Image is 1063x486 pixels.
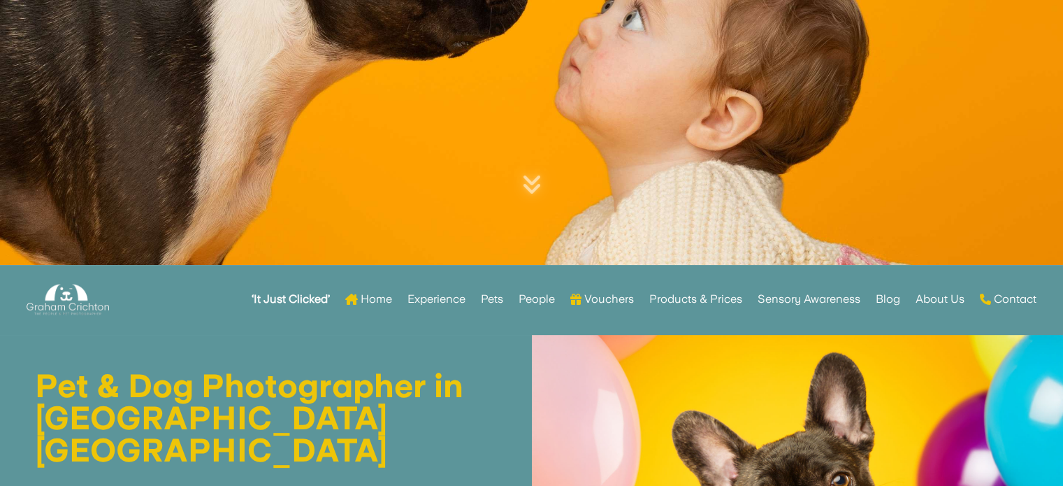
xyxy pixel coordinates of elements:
a: About Us [916,272,964,327]
a: ‘It Just Clicked’ [252,272,330,327]
a: Pets [481,272,503,327]
a: Contact [980,272,1036,327]
a: Vouchers [570,272,634,327]
h1: Pet & Dog Photographer in [GEOGRAPHIC_DATA] [GEOGRAPHIC_DATA] [35,370,497,474]
img: Graham Crichton Photography Logo - Graham Crichton - Belfast Family & Pet Photography Studio [27,280,109,319]
a: People [519,272,555,327]
a: Experience [407,272,465,327]
a: Home [345,272,392,327]
a: Sensory Awareness [758,272,860,327]
strong: ‘It Just Clicked’ [252,294,330,304]
a: Blog [876,272,900,327]
a: Products & Prices [649,272,742,327]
